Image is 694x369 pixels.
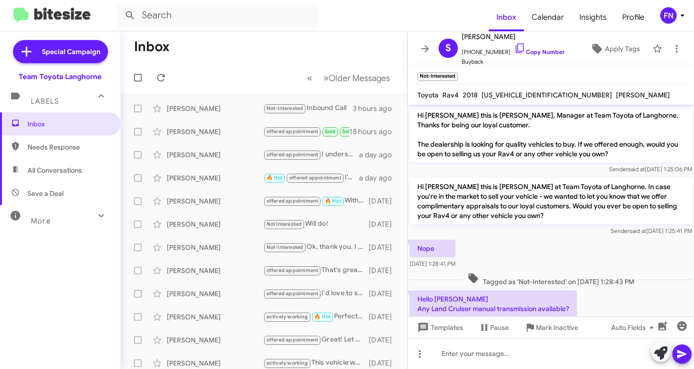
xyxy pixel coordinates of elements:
button: Auto Fields [603,319,665,336]
div: [PERSON_NAME] [167,150,263,160]
span: Save a Deal [27,189,64,198]
small: Not-Interested [417,72,458,81]
div: [PERSON_NAME] [167,127,263,137]
a: Profile [614,3,652,31]
span: offered appointment [267,337,319,343]
span: Sold Verified [342,128,374,135]
button: Mark Inactive [517,319,586,336]
span: [US_VEHICLE_IDENTIFICATION_NUMBER] [481,91,612,99]
p: Hello [PERSON_NAME] Any Land Cruiser manual transmission available? [410,290,577,317]
button: Apply Tags [582,40,648,57]
span: [PERSON_NAME] [616,91,670,99]
span: [PHONE_NUMBER] [462,42,565,57]
div: [PERSON_NAME] [167,219,263,229]
div: [DATE] [369,196,400,206]
div: [DATE] [369,219,400,229]
button: Templates [408,319,471,336]
div: Without an idea of what I'd be trading up to, deals that can be applied, extras that can be appli... [263,195,369,206]
div: a day ago [359,150,400,160]
button: Pause [471,319,517,336]
div: Ok, thank you. I usually drive my car until end of life. It's already got over 120k miles on it a... [263,242,369,253]
span: Inbox [27,119,109,129]
div: a day ago [359,173,400,183]
span: [PERSON_NAME] [462,31,565,42]
div: [DATE] [369,243,400,252]
span: offered appointment [267,290,319,297]
div: Great! Let me know your availability, and I can help you set up a convenient appointment. Looking... [263,334,369,345]
span: actively working [267,360,308,366]
span: More [31,217,51,225]
span: Sold [325,128,336,135]
span: Mark Inactive [536,319,578,336]
div: [PERSON_NAME] [167,266,263,275]
span: Rav4 [442,91,459,99]
span: Not-Interested [267,105,304,111]
div: [PERSON_NAME] [167,312,263,322]
span: All Conversations [27,165,82,175]
div: [DATE] [369,266,400,275]
a: Inbox [489,3,524,31]
span: Sender [DATE] 1:25:41 PM [611,227,692,234]
p: Nope [410,240,455,257]
div: [PERSON_NAME] [167,173,263,183]
div: [PERSON_NAME] [167,243,263,252]
span: Templates [415,319,463,336]
span: said at [628,165,645,173]
input: Search [117,4,319,27]
div: 3 hours ago [353,104,400,113]
span: Pause [490,319,509,336]
div: I understand! If you ever reconsider or have any questions about your vehicle, feel free to reach... [263,149,359,160]
h1: Inbox [134,39,170,55]
div: I’d love to set up an appointment to evaluate your vehicle and see what we can offer. When are yo... [263,172,359,183]
div: 18 hours ago [349,127,400,137]
span: S [445,41,451,56]
span: Tagged as 'Not-Interested' on [DATE] 1:28:43 PM [464,273,638,287]
div: [DATE] [369,289,400,299]
div: That's great to hear! Let's schedule a time for you to come in for a complimentary appraisal of y... [263,265,369,276]
nav: Page navigation example [302,68,396,88]
div: Perfect thank you [263,311,369,322]
span: Needs Response [27,142,109,152]
span: Not Interested [267,221,302,227]
span: 🔥 Hot [325,198,341,204]
a: Insights [572,3,614,31]
a: Special Campaign [13,40,108,63]
div: Will do! [263,219,369,230]
span: 🔥 Hot [314,314,331,320]
span: Buyback [462,57,565,67]
span: Auto Fields [611,319,657,336]
button: FN [652,7,683,24]
span: said at [629,227,646,234]
div: I'd love to set up an appointment to discuss the details and evaluate your Highlander so we can g... [263,288,369,299]
div: [PERSON_NAME] [167,289,263,299]
a: Copy Number [514,48,565,55]
div: Inbound Call [263,103,353,114]
span: Not-Interested [267,244,304,250]
div: [PERSON_NAME] [167,104,263,113]
div: FN [660,7,677,24]
a: Calendar [524,3,572,31]
span: offered appointment [267,198,319,204]
span: [DATE] 1:28:41 PM [410,260,455,267]
div: [PERSON_NAME] [167,335,263,345]
span: « [307,72,312,84]
div: Inbound Call [263,126,349,137]
span: Special Campaign [42,47,100,56]
span: offered appointment [267,267,319,273]
span: Sender [DATE] 1:25:06 PM [609,165,692,173]
span: offered appointment [267,128,319,135]
span: 🔥 Hot [267,175,283,181]
p: Hi [PERSON_NAME] this is [PERSON_NAME], Manager at Team Toyota of Langhorne. Thanks for being our... [410,107,692,163]
div: [PERSON_NAME] [167,196,263,206]
span: Labels [31,97,59,106]
span: actively working [267,314,308,320]
div: [PERSON_NAME] [167,358,263,368]
span: Toyota [417,91,439,99]
div: [DATE] [369,312,400,322]
div: [DATE] [369,335,400,345]
p: Hi [PERSON_NAME] this is [PERSON_NAME] at Team Toyota of Langhorne. In case you're in the market ... [410,178,692,224]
